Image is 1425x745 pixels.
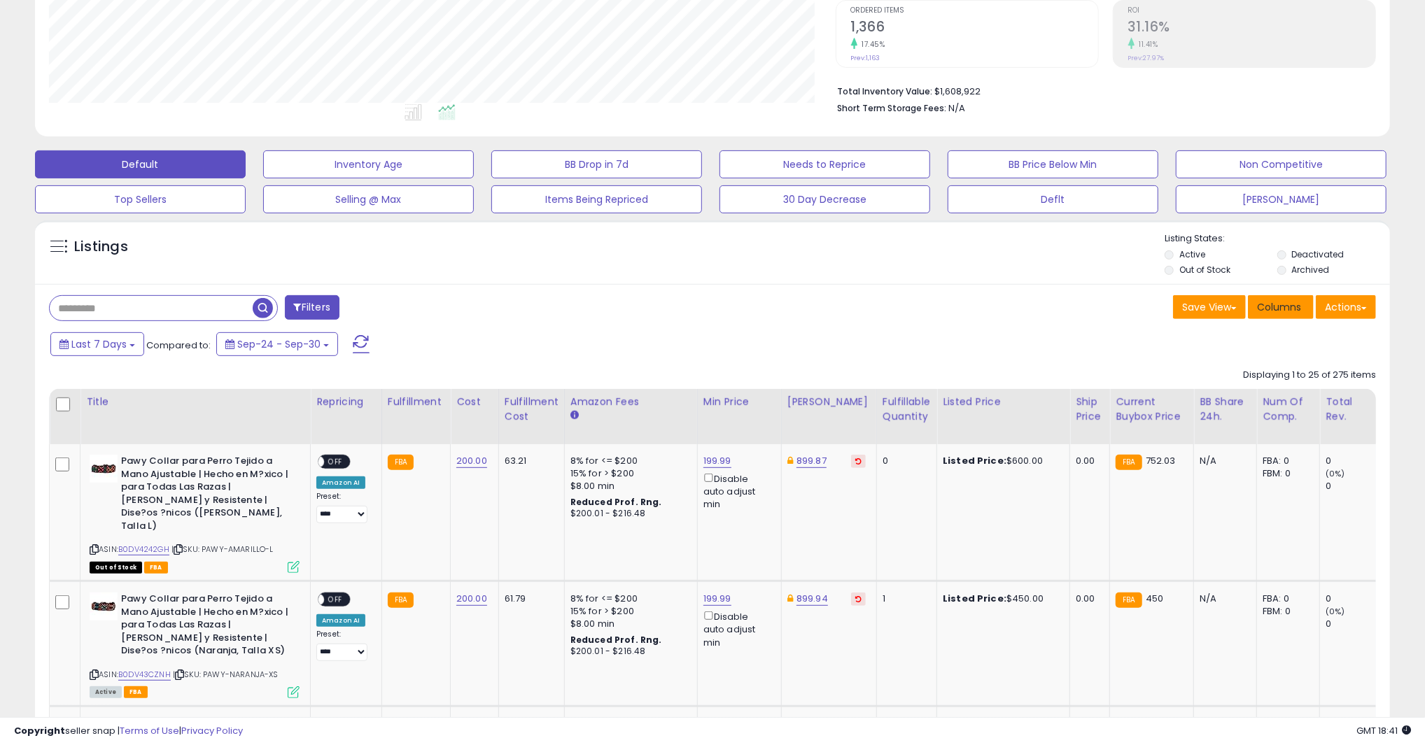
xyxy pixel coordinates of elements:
[1076,395,1104,424] div: Ship Price
[285,295,339,320] button: Filters
[703,395,775,409] div: Min Price
[570,593,687,605] div: 8% for <= $200
[171,544,274,555] span: | SKU: PAWY-AMARILLO-L
[146,339,211,352] span: Compared to:
[456,592,487,606] a: 200.00
[1179,264,1230,276] label: Out of Stock
[324,594,346,606] span: OFF
[1292,248,1345,260] label: Deactivated
[90,686,122,698] span: All listings currently available for purchase on Amazon
[838,102,947,114] b: Short Term Storage Fees:
[851,19,1098,38] h2: 1,366
[121,593,291,661] b: Pawy Collar para Perro Tejido a Mano Ajustable | Hecho en M?xico | para Todas Las Razas | [PERSON...
[1248,295,1314,319] button: Columns
[943,593,1059,605] div: $450.00
[943,454,1006,467] b: Listed Price:
[1200,593,1246,605] div: N/A
[1200,455,1246,467] div: N/A
[90,455,300,572] div: ASIN:
[1128,19,1375,38] h2: 31.16%
[719,185,930,213] button: 30 Day Decrease
[491,150,702,178] button: BB Drop in 7d
[703,454,731,468] a: 199.99
[1326,395,1377,424] div: Total Rev.
[949,101,966,115] span: N/A
[857,39,885,50] small: 17.45%
[1316,295,1376,319] button: Actions
[1076,455,1099,467] div: 0.00
[703,609,771,648] div: Disable auto adjust min
[118,669,171,681] a: B0DV43CZNH
[90,593,300,696] div: ASIN:
[71,337,127,351] span: Last 7 Days
[1326,618,1382,630] div: 0
[388,593,414,608] small: FBA
[570,395,692,409] div: Amazon Fees
[570,496,662,508] b: Reduced Prof. Rng.
[216,332,338,356] button: Sep-24 - Sep-30
[1263,593,1309,605] div: FBA: 0
[1326,480,1382,492] div: 0
[90,562,142,574] span: All listings that are currently out of stock and unavailable for purchase on Amazon
[570,455,687,467] div: 8% for <= $200
[1116,455,1142,470] small: FBA
[1146,454,1176,467] span: 752.03
[883,395,931,424] div: Fulfillable Quantity
[1200,395,1251,424] div: BB Share 24h.
[1263,455,1309,467] div: FBA: 0
[505,593,554,605] div: 61.79
[237,337,321,351] span: Sep-24 - Sep-30
[388,395,444,409] div: Fulfillment
[1173,295,1246,319] button: Save View
[121,455,291,536] b: Pawy Collar para Perro Tejido a Mano Ajustable | Hecho en M?xico | para Todas Las Razas | [PERSON...
[1179,248,1205,260] label: Active
[1176,185,1387,213] button: [PERSON_NAME]
[86,395,304,409] div: Title
[570,605,687,618] div: 15% for > $200
[851,54,880,62] small: Prev: 1,163
[883,593,926,605] div: 1
[703,592,731,606] a: 199.99
[263,150,474,178] button: Inventory Age
[1165,232,1390,246] p: Listing States:
[570,480,687,492] div: $8.00 min
[14,725,243,738] div: seller snap | |
[14,724,65,737] strong: Copyright
[316,492,371,523] div: Preset:
[316,395,376,409] div: Repricing
[74,237,128,257] h5: Listings
[456,454,487,468] a: 200.00
[1326,593,1382,605] div: 0
[1356,724,1411,737] span: 2025-10-8 18:41 GMT
[1135,39,1158,50] small: 11.41%
[1116,395,1188,424] div: Current Buybox Price
[120,724,179,737] a: Terms of Use
[1263,395,1314,424] div: Num of Comp.
[1326,455,1382,467] div: 0
[719,150,930,178] button: Needs to Reprice
[316,630,371,661] div: Preset:
[1076,593,1099,605] div: 0.00
[35,185,246,213] button: Top Sellers
[173,669,279,680] span: | SKU: PAWY-NARANJA-XS
[838,82,1366,99] li: $1,608,922
[851,7,1098,15] span: Ordered Items
[491,185,702,213] button: Items Being Repriced
[1326,606,1345,617] small: (0%)
[1176,150,1387,178] button: Non Competitive
[505,455,554,467] div: 63.21
[1263,605,1309,618] div: FBM: 0
[1326,468,1345,479] small: (0%)
[838,85,933,97] b: Total Inventory Value:
[570,508,687,520] div: $200.01 - $216.48
[1116,593,1142,608] small: FBA
[570,634,662,646] b: Reduced Prof. Rng.
[144,562,168,574] span: FBA
[570,409,579,422] small: Amazon Fees.
[943,395,1064,409] div: Listed Price
[118,544,169,555] a: B0DV4242GH
[570,467,687,480] div: 15% for > $200
[90,455,118,483] img: 41UvE+nxH4L._SL40_.jpg
[388,455,414,470] small: FBA
[943,455,1059,467] div: $600.00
